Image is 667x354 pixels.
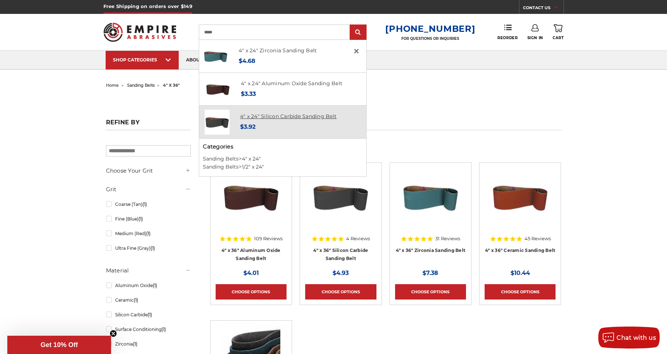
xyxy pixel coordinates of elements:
[435,236,460,241] span: 31 Reviews
[203,44,228,69] img: 4" x 24" Zirconia Sanding Belt
[106,279,191,292] a: Aluminum Oxide
[205,77,230,102] img: 4" x 24" Aluminum Oxide Sanding Belt
[110,330,117,337] button: Close teaser
[240,113,337,120] a: 4" x 24" Silicon Carbide Sanding Belt
[106,227,191,240] a: Medium (Red)
[203,163,239,170] a: Sanding Belts
[553,24,564,40] a: Cart
[254,236,283,241] span: 109 Reviews
[523,4,564,14] a: CONTACT US
[524,236,551,241] span: 45 Reviews
[497,24,518,40] a: Reorder
[497,35,518,40] span: Reorder
[351,25,365,40] input: Submit
[385,23,475,34] a: [PHONE_NUMBER]
[221,248,281,261] a: 4" x 36" Aluminum Oxide Sanding Belt
[106,166,191,175] h5: Choose Your Grit
[333,270,349,276] span: $4.93
[313,248,368,261] a: 4" x 36" Silicon Carbide Sanding Belt
[113,57,171,63] div: SHOP CATEGORIES
[311,168,370,226] img: 4" x 36" Silicon Carbide File Belt
[485,168,556,239] a: 4" x 36" Ceramic Sanding Belt
[346,236,370,241] span: 4 Reviews
[106,338,191,350] a: Zirconia
[134,297,138,303] span: (1)
[395,168,466,239] a: 4" x 36" Zirconia Sanding Belt
[203,155,239,162] a: Sanding Belts
[7,336,111,354] div: Get 10% OffClose teaser
[205,110,230,135] img: 4" x 24" Silicon Carbide File Belt
[179,51,217,69] a: about us
[240,123,255,130] span: $3.92
[222,168,280,226] img: 4" x 36" Aluminum Oxide Sanding Belt
[598,327,660,349] button: Chat with us
[106,294,191,306] a: Ceramic
[491,168,549,226] img: 4" x 36" Ceramic Sanding Belt
[242,163,264,170] a: 1/2" x 24"
[422,270,438,276] span: $7.38
[106,119,191,130] h5: Refine by
[139,216,143,222] span: (1)
[485,284,556,300] a: Choose Options
[241,80,342,87] a: 4" x 24" Aluminum Oxide Sanding Belt
[148,312,152,317] span: (1)
[350,45,362,57] a: Close
[106,308,191,321] a: Silicon Carbide
[401,168,460,226] img: 4" x 36" Zirconia Sanding Belt
[106,83,119,88] a: home
[103,18,177,46] img: Empire Abrasives
[106,212,191,225] a: Fine (Blue)
[153,283,157,288] span: (1)
[203,143,362,151] h5: Categories
[553,35,564,40] span: Cart
[163,83,180,88] span: 4" x 36"
[242,155,261,162] a: 4" x 24"
[305,168,376,239] a: 4" x 36" Silicon Carbide File Belt
[511,270,530,276] span: $10.44
[106,185,191,194] h5: Grit
[243,270,259,276] span: $4.01
[617,334,656,341] span: Chat with us
[41,341,78,349] span: Get 10% Off
[199,163,366,171] li: >
[239,47,317,54] a: 4" x 24" Zirconia Sanding Belt
[151,245,155,251] span: (1)
[485,248,555,253] a: 4" x 36" Ceramic Sanding Belt
[527,35,543,40] span: Sign In
[305,284,376,300] a: Choose Options
[106,266,191,275] h5: Material
[143,202,147,207] span: (1)
[106,198,191,211] a: Coarse (Tan)
[216,168,287,239] a: 4" x 36" Aluminum Oxide Sanding Belt
[208,114,561,130] h1: 4" x 36"
[162,327,166,332] span: (1)
[146,231,151,236] span: (1)
[216,284,287,300] a: Choose Options
[395,284,466,300] a: Choose Options
[353,44,360,58] span: ×
[241,90,256,97] span: $3.33
[385,36,475,41] p: FOR QUESTIONS OR INQUIRIES
[133,341,137,347] span: (1)
[106,323,191,336] a: Surface Conditioning
[106,242,191,255] a: Ultra Fine (Gray)
[127,83,155,88] a: sanding belts
[199,155,366,163] li: >
[239,57,255,64] span: $4.68
[396,248,466,253] a: 4" x 36" Zirconia Sanding Belt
